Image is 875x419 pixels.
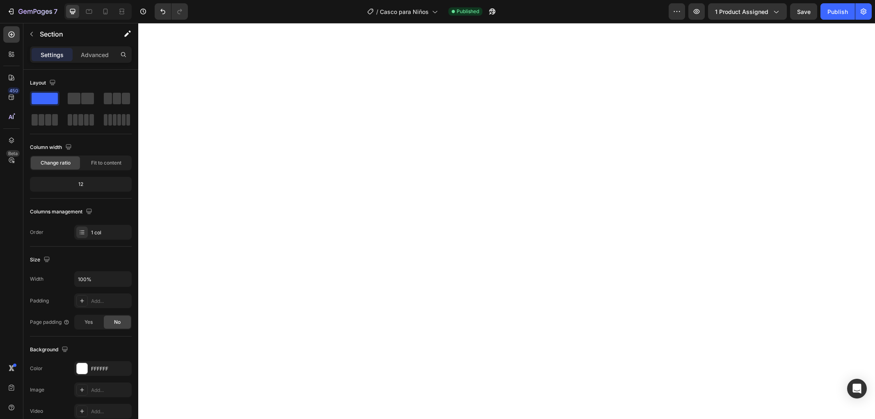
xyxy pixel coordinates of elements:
span: Save [797,8,811,15]
div: Order [30,229,43,236]
div: 1 col [91,229,130,236]
div: Open Intercom Messenger [847,379,867,398]
span: Published [457,8,479,15]
div: Width [30,275,43,283]
div: Beta [6,150,20,157]
div: 450 [8,87,20,94]
div: Video [30,408,43,415]
div: Image [30,386,44,394]
p: Settings [41,50,64,59]
span: / [376,7,378,16]
iframe: Design area [138,23,875,419]
span: 1 product assigned [715,7,768,16]
div: Column width [30,142,73,153]
div: Columns management [30,206,94,218]
div: Add... [91,387,130,394]
span: Change ratio [41,159,71,167]
div: FFFFFF [91,365,130,373]
span: Casco para Niños [380,7,429,16]
p: 7 [54,7,57,16]
div: 12 [32,179,130,190]
input: Auto [75,272,131,286]
p: Section [40,29,107,39]
span: Yes [85,318,93,326]
div: Add... [91,298,130,305]
div: Publish [827,7,848,16]
button: Publish [820,3,855,20]
div: Size [30,254,52,266]
span: No [114,318,121,326]
span: Fit to content [91,159,121,167]
div: Add... [91,408,130,415]
div: Page padding [30,318,70,326]
button: 1 product assigned [708,3,787,20]
div: Background [30,344,70,355]
p: Advanced [81,50,109,59]
button: 7 [3,3,61,20]
button: Save [790,3,817,20]
div: Layout [30,78,57,89]
div: Padding [30,297,49,305]
div: Undo/Redo [155,3,188,20]
div: Color [30,365,43,372]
